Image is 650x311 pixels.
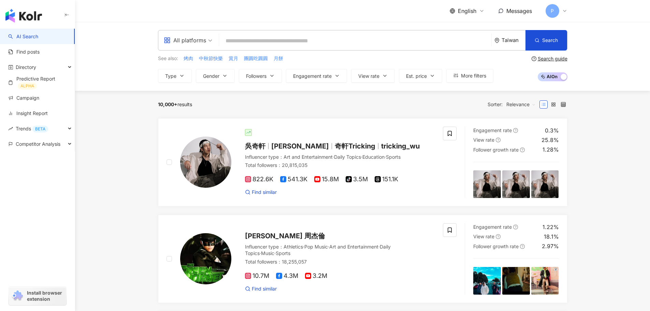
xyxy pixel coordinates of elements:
[361,154,362,160] span: ·
[284,244,303,250] span: Athletics
[386,154,401,160] span: Sports
[8,33,38,40] a: searchAI Search
[180,233,231,284] img: KOL Avatar
[11,291,24,301] img: chrome extension
[520,147,525,152] span: question-circle
[473,224,512,230] span: Engagement rate
[274,250,276,256] span: ·
[245,285,277,292] a: Find similar
[284,154,333,160] span: Art and Entertainment
[375,176,398,183] span: 151.1K
[304,244,328,250] span: Pop Music
[164,37,171,44] span: appstore
[293,73,332,79] span: Engagement rate
[334,154,361,160] span: Daily Topics
[158,102,192,107] div: results
[8,48,40,55] a: Find posts
[261,250,274,256] span: Music
[314,176,339,183] span: 15.8M
[228,55,239,62] button: 賞月
[276,250,290,256] span: Sports
[551,7,554,15] span: P
[473,170,501,198] img: post-image
[245,232,325,240] span: [PERSON_NAME] 周杰倫
[502,267,530,295] img: post-image
[8,126,13,131] span: rise
[245,258,435,265] div: Total followers ： 18,255,057
[276,272,298,280] span: 4.3M
[184,55,193,62] span: 烤肉
[346,176,368,183] span: 3.5M
[513,225,518,229] span: question-circle
[362,154,385,160] span: Education
[473,243,519,249] span: Follower growth rate
[496,234,501,239] span: question-circle
[525,30,567,51] button: Search
[494,38,500,43] span: environment
[27,290,64,302] span: Install browser extension
[446,69,493,83] button: More filters
[473,234,494,239] span: View rate
[158,215,567,303] a: KOL Avatar[PERSON_NAME] 周杰倫Influencer type：Athletics·Pop Music·Art and Entertainment·Daily Topics...
[513,128,518,133] span: question-circle
[158,55,178,62] span: See also:
[473,127,512,133] span: Engagement rate
[280,176,307,183] span: 541.3K
[199,55,223,62] button: 中秋節快樂
[180,137,231,188] img: KOL Avatar
[542,38,558,43] span: Search
[545,127,559,134] div: 0.3%
[158,118,567,207] a: KOL Avatar吳奇軒[PERSON_NAME]奇軒Trickingtricking_wuInfluencer type：Art and Entertainment·Daily Topics...
[229,55,238,62] span: 賞月
[244,55,268,62] button: 團圓吃圓圓
[8,95,39,101] a: Campaign
[32,126,48,132] div: BETA
[543,223,559,231] div: 1.22%
[378,244,380,250] span: ·
[271,142,329,150] span: [PERSON_NAME]
[461,73,486,79] span: More filters
[473,267,501,295] img: post-image
[158,69,192,83] button: Type
[5,9,42,23] img: logo
[245,189,277,196] a: Find similar
[543,146,559,153] div: 1.28%
[164,35,206,46] div: All platforms
[16,136,60,152] span: Competitor Analysis
[305,272,327,280] span: 3.2M
[329,244,378,250] span: Art and Entertainment
[502,170,530,198] img: post-image
[541,136,559,144] div: 25.8%
[531,267,559,295] img: post-image
[245,272,269,280] span: 10.7M
[488,99,539,110] div: Sorter:
[381,142,420,150] span: tricking_wu
[239,69,282,83] button: Followers
[245,162,435,169] div: Total followers ： 20,815,035
[245,176,273,183] span: 822.6K
[158,101,177,107] span: 10,000+
[335,142,375,150] span: 奇軒Tricking
[245,243,435,257] div: Influencer type ：
[260,250,261,256] span: ·
[532,56,536,61] span: question-circle
[246,73,266,79] span: Followers
[8,110,48,117] a: Insight Report
[245,154,435,160] div: Influencer type ：
[333,154,334,160] span: ·
[358,73,379,79] span: View rate
[473,147,519,153] span: Follower growth rate
[520,244,525,249] span: question-circle
[286,69,347,83] button: Engagement rate
[8,75,69,89] a: Predictive ReportALPHA
[196,69,235,83] button: Gender
[9,287,66,305] a: chrome extensionInstall browser extension
[399,69,442,83] button: Est. price
[303,244,304,250] span: ·
[496,138,501,142] span: question-circle
[506,8,532,14] span: Messages
[203,73,219,79] span: Gender
[351,69,395,83] button: View rate
[183,55,193,62] button: 烤肉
